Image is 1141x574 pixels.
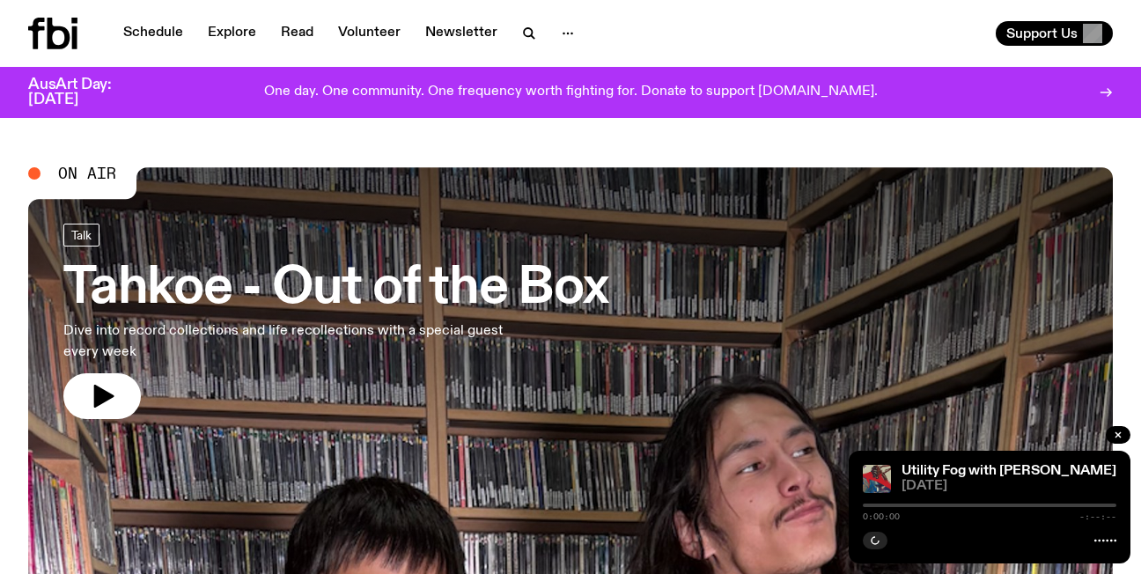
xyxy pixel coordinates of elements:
a: Utility Fog with [PERSON_NAME] [902,464,1116,478]
h3: Tahkoe - Out of the Box [63,264,607,313]
span: -:--:-- [1079,512,1116,521]
a: Schedule [113,21,194,46]
a: Volunteer [328,21,411,46]
img: Cover to Mikoo's album It Floats [863,465,891,493]
a: Tahkoe - Out of the BoxDive into record collections and life recollections with a special guest e... [63,224,607,419]
span: 0:00:00 [863,512,900,521]
a: Explore [197,21,267,46]
button: Support Us [996,21,1113,46]
a: Talk [63,224,99,247]
p: Dive into record collections and life recollections with a special guest every week [63,320,514,363]
h3: AusArt Day: [DATE] [28,77,141,107]
span: Talk [71,228,92,241]
p: One day. One community. One frequency worth fighting for. Donate to support [DOMAIN_NAME]. [264,85,878,100]
span: On Air [58,166,116,181]
a: Newsletter [415,21,508,46]
a: Read [270,21,324,46]
span: Support Us [1006,26,1078,41]
span: [DATE] [902,480,1116,493]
